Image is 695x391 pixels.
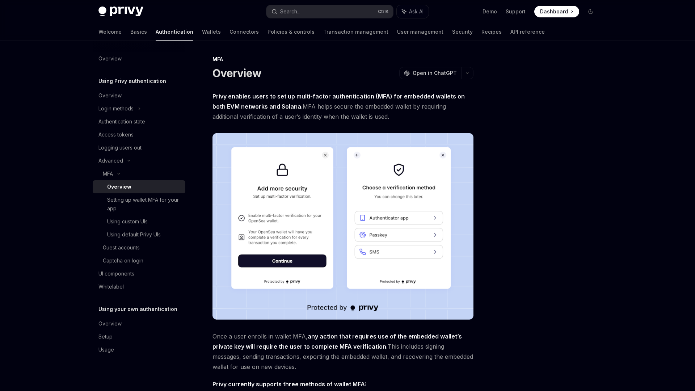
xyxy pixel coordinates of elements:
[212,333,462,350] strong: any action that requires use of the embedded wallet’s private key will require the user to comple...
[98,91,122,100] div: Overview
[397,5,429,18] button: Ask AI
[229,23,259,41] a: Connectors
[202,23,221,41] a: Wallets
[268,23,315,41] a: Policies & controls
[93,254,185,267] a: Captcha on login
[212,133,473,320] img: images/MFA.png
[93,193,185,215] a: Setting up wallet MFA for your app
[93,141,185,154] a: Logging users out
[98,130,134,139] div: Access tokens
[540,8,568,15] span: Dashboard
[98,319,122,328] div: Overview
[93,115,185,128] a: Authentication state
[212,91,473,122] span: MFA helps secure the embedded wallet by requiring additional verification of a user’s identity wh...
[266,5,393,18] button: Search...CtrlK
[212,381,366,388] strong: Privy currently supports three methods of wallet MFA:
[481,23,502,41] a: Recipes
[413,70,457,77] span: Open in ChatGPT
[93,52,185,65] a: Overview
[98,54,122,63] div: Overview
[378,9,389,14] span: Ctrl K
[103,256,143,265] div: Captcha on login
[399,67,461,79] button: Open in ChatGPT
[323,23,388,41] a: Transaction management
[103,243,140,252] div: Guest accounts
[107,182,131,191] div: Overview
[98,156,123,165] div: Advanced
[130,23,147,41] a: Basics
[93,280,185,293] a: Whitelabel
[93,215,185,228] a: Using custom UIs
[98,7,143,17] img: dark logo
[93,241,185,254] a: Guest accounts
[212,331,473,372] span: Once a user enrolls in wallet MFA, This includes signing messages, sending transactions, exportin...
[212,56,473,63] div: MFA
[98,269,134,278] div: UI components
[585,6,597,17] button: Toggle dark mode
[212,67,261,80] h1: Overview
[93,128,185,141] a: Access tokens
[98,77,166,85] h5: Using Privy authentication
[409,8,424,15] span: Ask AI
[93,180,185,193] a: Overview
[98,305,177,314] h5: Using your own authentication
[93,330,185,343] a: Setup
[98,143,142,152] div: Logging users out
[98,282,124,291] div: Whitelabel
[93,89,185,102] a: Overview
[212,93,465,110] strong: Privy enables users to set up multi-factor authentication (MFA) for embedded wallets on both EVM ...
[107,230,161,239] div: Using default Privy UIs
[534,6,579,17] a: Dashboard
[280,7,300,16] div: Search...
[452,23,473,41] a: Security
[93,343,185,356] a: Usage
[397,23,443,41] a: User management
[93,228,185,241] a: Using default Privy UIs
[98,345,114,354] div: Usage
[483,8,497,15] a: Demo
[510,23,545,41] a: API reference
[506,8,526,15] a: Support
[107,217,148,226] div: Using custom UIs
[98,104,134,113] div: Login methods
[98,117,145,126] div: Authentication state
[103,169,113,178] div: MFA
[98,23,122,41] a: Welcome
[156,23,193,41] a: Authentication
[107,195,181,213] div: Setting up wallet MFA for your app
[98,332,113,341] div: Setup
[93,267,185,280] a: UI components
[93,317,185,330] a: Overview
